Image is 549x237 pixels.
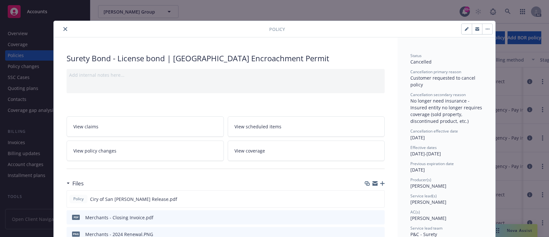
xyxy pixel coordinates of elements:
span: pdf [72,215,80,220]
span: Policy [72,196,85,202]
button: preview file [376,196,382,202]
span: View policy changes [73,147,116,154]
span: Status [410,53,422,58]
span: Cancellation effective date [410,128,458,134]
span: Ciry of San [PERSON_NAME] Release.pdf [90,196,177,202]
span: View scheduled items [234,123,281,130]
div: Files [67,179,84,188]
a: View claims [67,116,224,137]
h3: Files [72,179,84,188]
div: Add internal notes here... [69,72,382,78]
span: Cancellation primary reason [410,69,461,74]
button: download file [366,214,371,221]
span: Producer(s) [410,177,431,183]
span: Policy [269,26,285,33]
span: Customer requested to cancel policy [410,75,477,88]
span: [PERSON_NAME] [410,215,446,221]
span: No longer need insurance - Insured entity no longer requires coverage (sold property, discontinue... [410,98,483,124]
div: [DATE] - [DATE] [410,145,482,157]
div: Surety Bond - License bond | [GEOGRAPHIC_DATA] Encroachment Permit [67,53,385,64]
div: Merchants - Closing Invoice.pdf [85,214,153,221]
span: [DATE] [410,134,425,141]
span: [PERSON_NAME] [410,183,446,189]
a: View scheduled items [228,116,385,137]
button: preview file [376,214,382,221]
span: Service lead team [410,225,443,231]
span: [PERSON_NAME] [410,199,446,205]
span: Cancelled [410,59,432,65]
span: [DATE] [410,167,425,173]
span: AC(s) [410,209,420,215]
span: Cancellation secondary reason [410,92,466,97]
a: View coverage [228,141,385,161]
span: PNG [72,232,80,236]
span: Service lead(s) [410,193,437,199]
button: download file [366,196,371,202]
span: Effective dates [410,145,437,150]
span: Previous expiration date [410,161,454,166]
a: View policy changes [67,141,224,161]
span: View coverage [234,147,265,154]
span: View claims [73,123,98,130]
button: close [61,25,69,33]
